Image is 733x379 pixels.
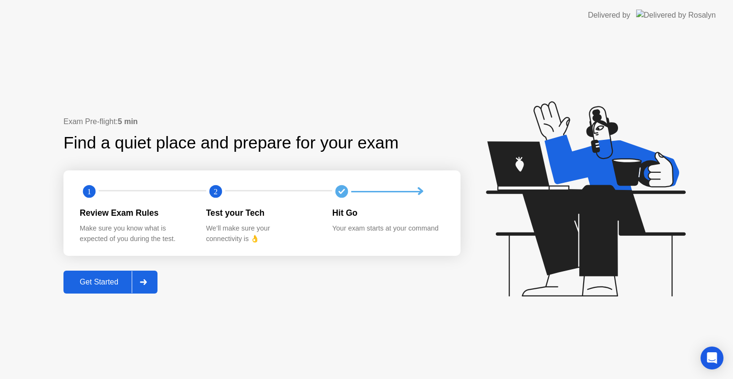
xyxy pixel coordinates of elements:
[636,10,716,21] img: Delivered by Rosalyn
[87,187,91,196] text: 1
[701,347,723,369] div: Open Intercom Messenger
[332,223,443,234] div: Your exam starts at your command
[63,130,400,156] div: Find a quiet place and prepare for your exam
[66,278,132,286] div: Get Started
[206,223,317,244] div: We’ll make sure your connectivity is 👌
[63,271,157,294] button: Get Started
[332,207,443,219] div: Hit Go
[206,207,317,219] div: Test your Tech
[80,207,191,219] div: Review Exam Rules
[588,10,630,21] div: Delivered by
[80,223,191,244] div: Make sure you know what is expected of you during the test.
[214,187,218,196] text: 2
[63,116,461,127] div: Exam Pre-flight:
[118,117,138,126] b: 5 min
